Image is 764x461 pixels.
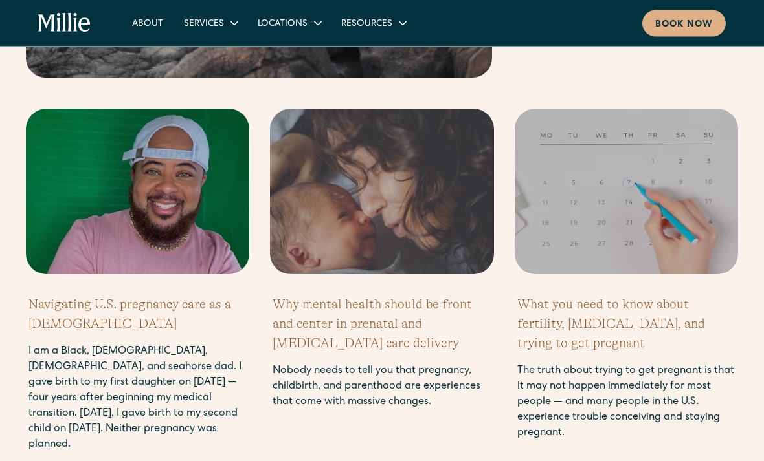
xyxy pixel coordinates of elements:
div: Resources [331,12,416,34]
div: The truth about trying to get pregnant is that it may not happen immediately for most people — an... [517,364,736,442]
div: Resources [341,17,392,31]
div: Nobody needs to tell you that pregnancy, childbirth, and parenthood are experiences that come wit... [273,364,491,411]
a: Book now [642,10,726,37]
div: Services [184,17,224,31]
a: home [38,13,91,34]
div: Locations [258,17,308,31]
h2: Why mental health should be front and center in prenatal and [MEDICAL_DATA] care delivery [273,295,491,354]
h2: Navigating U.S. pregnancy care as a [DEMOGRAPHIC_DATA] [28,295,247,334]
a: About [122,12,174,34]
div: Book now [655,18,713,32]
div: Services [174,12,247,34]
h2: What you need to know about fertility, [MEDICAL_DATA], and trying to get pregnant [517,295,736,354]
div: Locations [247,12,331,34]
div: I am a Black, [DEMOGRAPHIC_DATA], [DEMOGRAPHIC_DATA], and seahorse dad. I gave birth to my first ... [28,345,247,453]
